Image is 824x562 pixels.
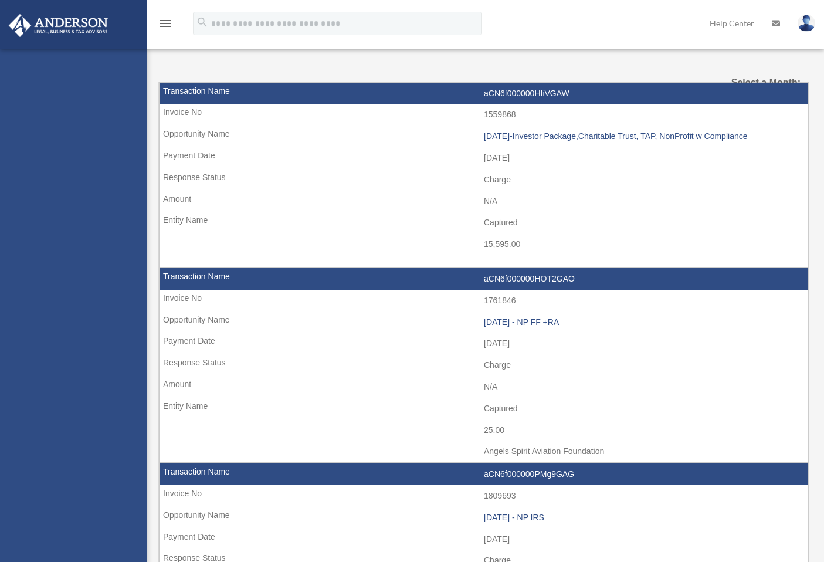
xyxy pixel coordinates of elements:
td: Captured [160,212,808,234]
div: [DATE] - NP IRS [484,513,802,523]
td: Charge [160,354,808,377]
td: Charge [160,169,808,191]
td: [DATE] [160,147,808,170]
label: Select a Month: [710,75,801,91]
td: 1809693 [160,485,808,507]
td: N/A [160,191,808,213]
td: 25.00 [160,419,808,442]
a: menu [158,21,172,31]
td: [DATE] [160,529,808,551]
td: 15,595.00 [160,233,808,256]
img: Anderson Advisors Platinum Portal [5,14,111,37]
td: Captured [160,398,808,420]
div: [DATE]-Investor Package,Charitable Trust, TAP, NonProfit w Compliance [484,131,802,141]
td: aCN6f000000HOT2GAO [160,268,808,290]
td: aCN6f000000HIiVGAW [160,83,808,105]
td: Angels Spirit Aviation Foundation [160,441,808,463]
img: User Pic [798,15,815,32]
td: N/A [160,376,808,398]
i: search [196,16,209,29]
td: aCN6f000000PMg9GAG [160,463,808,486]
td: [DATE] [160,333,808,355]
td: 1761846 [160,290,808,312]
div: [DATE] - NP FF +RA [484,317,802,327]
td: 1559868 [160,104,808,126]
i: menu [158,16,172,31]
